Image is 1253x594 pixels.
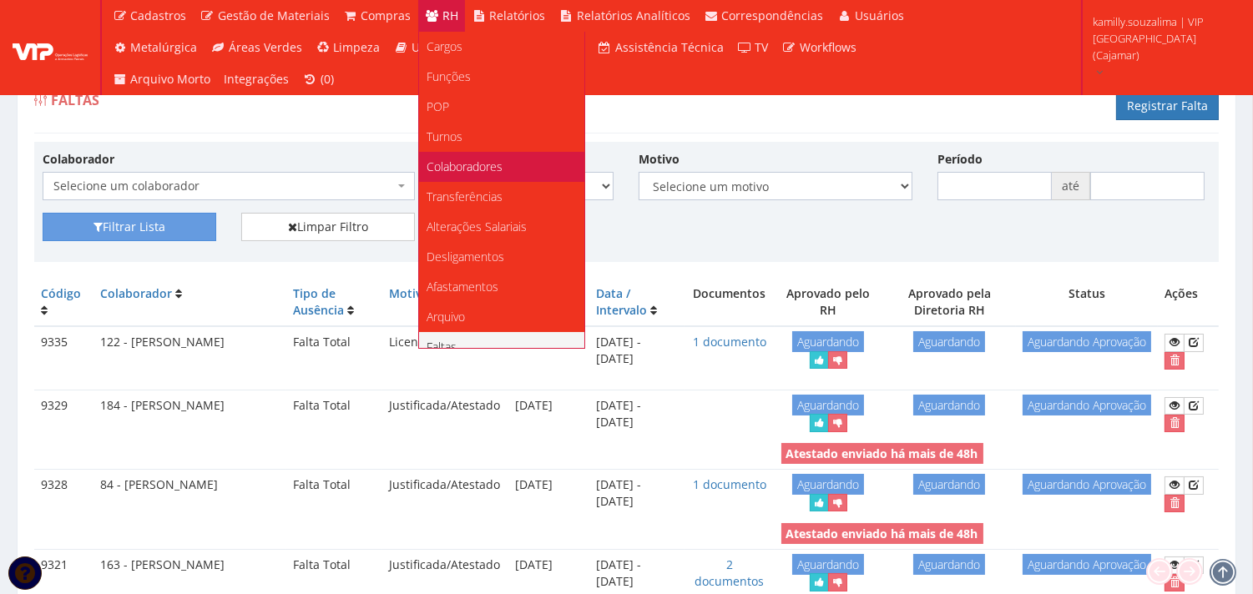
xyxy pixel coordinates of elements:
a: Tipo de Ausência [293,285,344,318]
a: Transferências [419,182,584,212]
span: kamilly.souzalima | VIP [GEOGRAPHIC_DATA] (Cajamar) [1093,13,1231,63]
a: Universidade [387,32,493,63]
span: Aguardando Aprovação [1023,554,1151,575]
span: Cargos [427,38,463,54]
span: Integrações [225,71,290,87]
span: Relatórios [490,8,546,23]
th: Status [1016,279,1158,326]
th: Documentos [685,279,775,326]
a: (0) [296,63,341,95]
span: Funções [427,68,472,84]
span: Aguardando [913,331,985,352]
a: Limpar Filtro [241,213,415,241]
span: Aguardando [792,474,864,495]
span: Gestão de Materiais [218,8,330,23]
span: Compras [361,8,412,23]
a: 1 documento [693,334,766,350]
a: Código [41,285,81,301]
a: Limpeza [309,32,387,63]
th: Aprovado pelo RH [775,279,882,326]
a: Colaborador [100,285,172,301]
span: Aguardando [913,554,985,575]
a: Arquivo Morto [106,63,218,95]
a: Integrações [218,63,296,95]
td: [DATE] - [DATE] [589,390,685,439]
td: Justificada/Atestado [382,470,508,519]
span: Turnos [427,128,463,144]
a: Turnos [419,122,584,152]
span: Selecione um colaborador [43,172,415,200]
span: Usuários [855,8,904,23]
a: 2 documentos [695,556,764,589]
a: Colaboradores [419,152,584,182]
span: Aguardando [913,395,985,415]
span: Aguardando [792,395,864,415]
a: Registrar Falta [1116,92,1219,120]
strong: Atestado enviado há mais de 48h [786,526,978,541]
td: [DATE] [508,470,589,519]
a: Alterações Salariais [419,212,584,242]
th: Ações [1158,279,1219,326]
a: 1 documento [693,476,766,492]
td: 9335 [34,326,93,376]
a: Faltas [419,332,584,362]
span: Transferências [427,189,503,204]
span: Áreas Verdes [229,39,302,55]
td: Falta Total [286,470,382,519]
span: Correspondências [722,8,824,23]
label: Período [937,151,983,168]
span: Arquivo Morto [131,71,211,87]
span: Selecione um colaborador [53,178,394,194]
span: Aguardando Aprovação [1023,474,1151,495]
strong: Atestado enviado há mais de 48h [786,445,978,461]
span: Aguardando Aprovação [1023,331,1151,352]
img: logo [13,35,88,60]
a: Funções [419,62,584,92]
span: Metalúrgica [131,39,198,55]
button: Filtrar Lista [43,213,216,241]
td: [DATE] [508,326,589,376]
a: Afastamentos [419,272,584,302]
td: 84 - [PERSON_NAME] [93,470,286,519]
a: Data / Intervalo [596,285,647,318]
span: Afastamentos [427,279,499,294]
label: Colaborador [43,151,114,168]
a: Metalúrgica [106,32,205,63]
span: Cadastros [131,8,187,23]
span: Arquivo [427,309,466,325]
span: Desligamentos [427,249,505,264]
a: Arquivo [419,302,584,332]
a: Workflows [776,32,864,63]
td: 184 - [PERSON_NAME] [93,390,286,439]
span: POP [427,98,450,114]
span: Relatórios Analíticos [577,8,690,23]
a: Motivo [389,285,429,301]
td: Falta Total [286,326,382,376]
span: Aguardando Aprovação [1023,395,1151,415]
a: Áreas Verdes [205,32,310,63]
td: 122 - [PERSON_NAME] [93,326,286,376]
a: Assistência Técnica [591,32,731,63]
td: Justificada/Atestado [382,390,508,439]
span: Universidade [412,39,486,55]
span: Limpeza [334,39,381,55]
a: Desligamentos [419,242,584,272]
span: TV [755,39,769,55]
th: Aprovado pela Diretoria RH [882,279,1016,326]
td: Falta Total [286,390,382,439]
span: (0) [321,71,334,87]
span: Faltas [51,91,99,109]
a: TV [730,32,776,63]
td: [DATE] [508,390,589,439]
span: Colaboradores [427,159,503,174]
label: Motivo [639,151,680,168]
span: Workflows [800,39,856,55]
td: 9329 [34,390,93,439]
a: Cargos [419,32,584,62]
span: Aguardando [792,331,864,352]
span: até [1052,172,1090,200]
span: Alterações Salariais [427,219,528,234]
td: Licença Nojo [382,326,508,376]
td: 9328 [34,470,93,519]
span: RH [442,8,458,23]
